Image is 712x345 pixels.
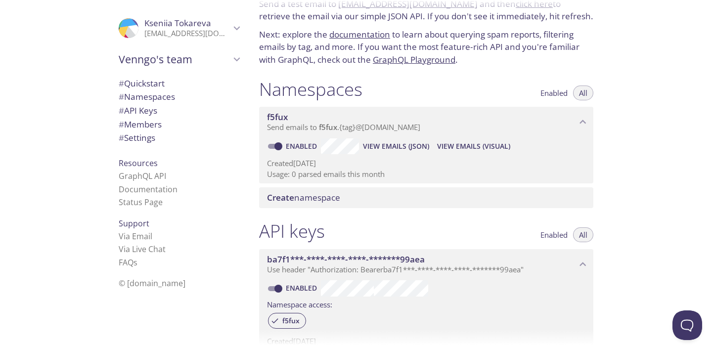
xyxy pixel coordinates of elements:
div: Venngo's team [111,46,247,72]
span: Resources [119,158,158,169]
div: Members [111,118,247,131]
span: API Keys [119,105,157,116]
div: f5fux [268,313,306,329]
button: View Emails (Visual) [433,138,514,154]
h1: API keys [259,220,325,242]
span: Send emails to . {tag} @[DOMAIN_NAME] [267,122,420,132]
div: API Keys [111,104,247,118]
div: Kseniia Tokareva [111,12,247,44]
a: Enabled [284,141,321,151]
div: Create namespace [259,187,593,208]
a: FAQ [119,257,137,268]
button: View Emails (JSON) [359,138,433,154]
div: Team Settings [111,131,247,145]
span: Namespaces [119,91,175,102]
p: [EMAIL_ADDRESS][DOMAIN_NAME] [144,29,230,39]
iframe: Help Scout Beacon - Open [672,310,702,340]
a: Documentation [119,184,178,195]
span: View Emails (JSON) [363,140,429,152]
span: Members [119,119,162,130]
a: Status Page [119,197,163,208]
span: f5fux [319,122,337,132]
a: documentation [329,29,390,40]
span: Support [119,218,149,229]
span: Quickstart [119,78,165,89]
p: Next: explore the to learn about querying spam reports, filtering emails by tag, and more. If you... [259,28,593,66]
span: # [119,132,124,143]
a: GraphQL API [119,171,166,181]
span: # [119,91,124,102]
button: All [573,227,593,242]
div: Quickstart [111,77,247,90]
div: f5fux namespace [259,107,593,137]
span: s [133,257,137,268]
span: # [119,78,124,89]
span: View Emails (Visual) [437,140,510,152]
span: Kseniia Tokareva [144,17,211,29]
label: Namespace access: [267,297,332,311]
p: Usage: 0 parsed emails this month [267,169,585,179]
span: Create [267,192,294,203]
span: Venngo's team [119,52,230,66]
span: f5fux [267,111,288,123]
button: All [573,86,593,100]
span: f5fux [276,316,306,325]
button: Enabled [534,86,574,100]
a: Via Live Chat [119,244,166,255]
p: Created [DATE] [267,158,585,169]
span: # [119,105,124,116]
span: Settings [119,132,155,143]
span: namespace [267,192,340,203]
a: GraphQL Playground [373,54,455,65]
h1: Namespaces [259,78,362,100]
a: Via Email [119,231,152,242]
span: # [119,119,124,130]
a: Enabled [284,283,321,293]
button: Enabled [534,227,574,242]
div: Namespaces [111,90,247,104]
span: © [DOMAIN_NAME] [119,278,185,289]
